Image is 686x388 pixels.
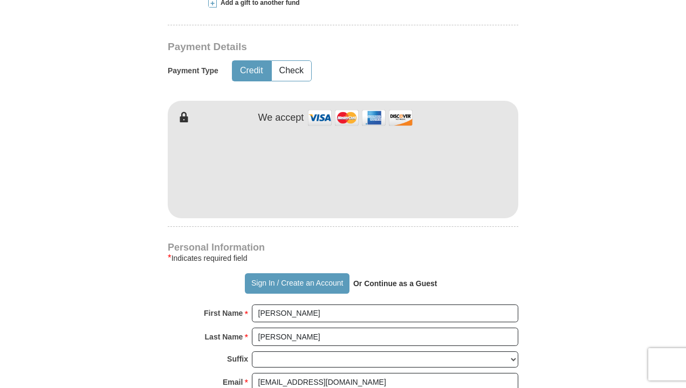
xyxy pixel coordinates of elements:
h5: Payment Type [168,66,218,75]
h4: Personal Information [168,243,518,252]
strong: Suffix [227,351,248,366]
strong: Last Name [205,329,243,344]
h3: Payment Details [168,41,443,53]
strong: Or Continue as a Guest [353,279,437,288]
button: Check [272,61,311,81]
h4: We accept [258,112,304,124]
button: Credit [232,61,271,81]
img: credit cards accepted [306,106,414,129]
div: Indicates required field [168,252,518,265]
button: Sign In / Create an Account [245,273,349,294]
strong: First Name [204,306,243,321]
